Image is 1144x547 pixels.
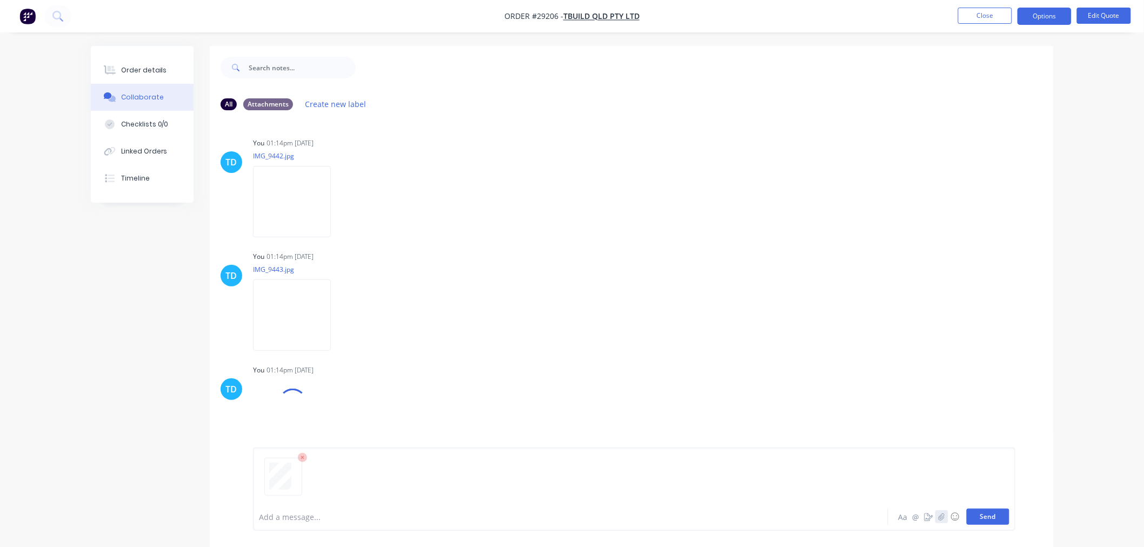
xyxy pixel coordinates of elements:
button: Aa [896,510,909,523]
div: Timeline [121,174,150,183]
button: Timeline [91,165,194,192]
div: TD [226,269,237,282]
span: Order #29206 - [504,11,563,22]
div: Order details [121,65,167,75]
p: IMG_9443.jpg [253,265,342,274]
div: You [253,252,264,262]
button: Close [958,8,1012,24]
button: Order details [91,57,194,84]
img: Factory [19,8,36,24]
button: Send [967,509,1009,525]
p: IMG_9442.jpg [253,151,342,161]
div: Attachments [243,98,293,110]
a: TBuild QLD Pty Ltd [563,11,640,22]
button: Linked Orders [91,138,194,165]
button: @ [909,510,922,523]
div: 01:14pm [DATE] [267,252,314,262]
button: Options [1017,8,1072,25]
button: ☺ [948,510,961,523]
div: TD [226,156,237,169]
div: 01:14pm [DATE] [267,365,314,375]
button: Collaborate [91,84,194,111]
div: Checklists 0/0 [121,119,169,129]
button: Checklists 0/0 [91,111,194,138]
button: Edit Quote [1077,8,1131,24]
div: All [221,98,237,110]
div: TD [226,383,237,396]
input: Search notes... [249,57,356,78]
button: Create new label [300,97,372,111]
div: Collaborate [121,92,164,102]
div: Linked Orders [121,146,168,156]
div: You [253,365,264,375]
div: You [253,138,264,148]
div: 01:14pm [DATE] [267,138,314,148]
